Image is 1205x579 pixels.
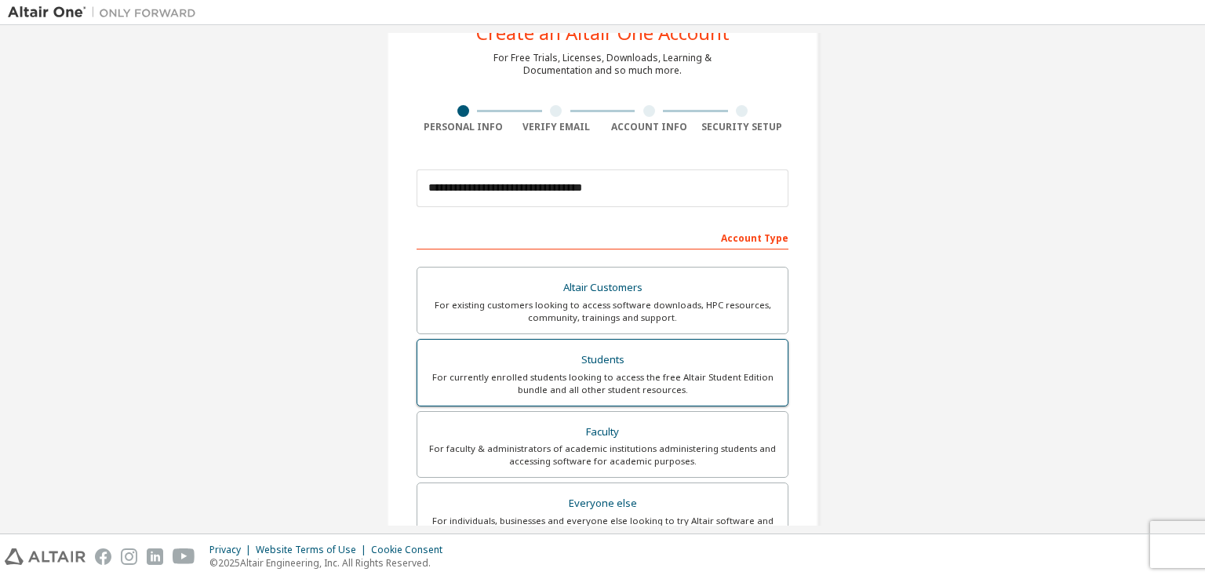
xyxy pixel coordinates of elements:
[147,548,163,565] img: linkedin.svg
[427,371,778,396] div: For currently enrolled students looking to access the free Altair Student Edition bundle and all ...
[8,5,204,20] img: Altair One
[427,515,778,540] div: For individuals, businesses and everyone else looking to try Altair software and explore our prod...
[5,548,86,565] img: altair_logo.svg
[427,277,778,299] div: Altair Customers
[510,121,603,133] div: Verify Email
[696,121,789,133] div: Security Setup
[371,544,452,556] div: Cookie Consent
[476,24,730,42] div: Create an Altair One Account
[427,299,778,324] div: For existing customers looking to access software downloads, HPC resources, community, trainings ...
[256,544,371,556] div: Website Terms of Use
[427,349,778,371] div: Students
[121,548,137,565] img: instagram.svg
[602,121,696,133] div: Account Info
[95,548,111,565] img: facebook.svg
[209,544,256,556] div: Privacy
[173,548,195,565] img: youtube.svg
[427,442,778,468] div: For faculty & administrators of academic institutions administering students and accessing softwa...
[493,52,712,77] div: For Free Trials, Licenses, Downloads, Learning & Documentation and so much more.
[417,224,788,249] div: Account Type
[417,121,510,133] div: Personal Info
[427,493,778,515] div: Everyone else
[427,421,778,443] div: Faculty
[209,556,452,570] p: © 2025 Altair Engineering, Inc. All Rights Reserved.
